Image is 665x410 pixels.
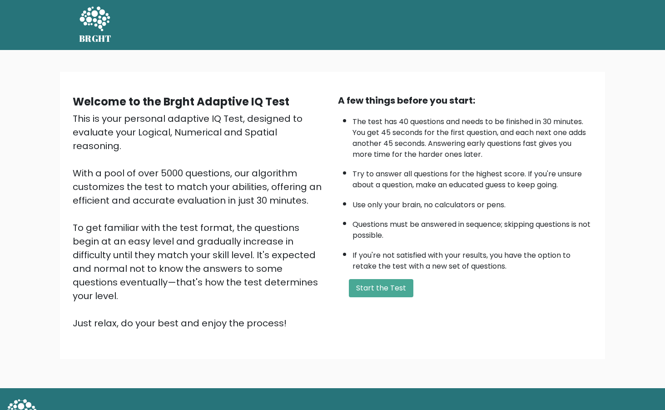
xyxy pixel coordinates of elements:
[338,94,592,107] div: A few things before you start:
[352,215,592,241] li: Questions must be answered in sequence; skipping questions is not possible.
[352,112,592,160] li: The test has 40 questions and needs to be finished in 30 minutes. You get 45 seconds for the firs...
[73,112,327,330] div: This is your personal adaptive IQ Test, designed to evaluate your Logical, Numerical and Spatial ...
[352,195,592,210] li: Use only your brain, no calculators or pens.
[349,279,413,297] button: Start the Test
[352,164,592,190] li: Try to answer all questions for the highest score. If you're unsure about a question, make an edu...
[79,4,112,46] a: BRGHT
[79,33,112,44] h5: BRGHT
[73,94,289,109] b: Welcome to the Brght Adaptive IQ Test
[352,245,592,272] li: If you're not satisfied with your results, you have the option to retake the test with a new set ...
